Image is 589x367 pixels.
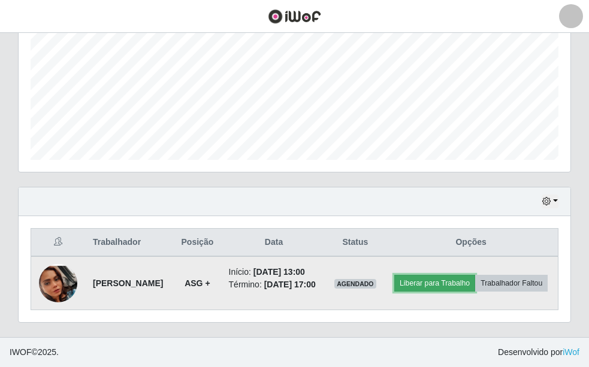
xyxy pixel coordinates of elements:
a: iWof [563,347,579,357]
img: CoreUI Logo [268,9,321,24]
img: 1743100950945.jpeg [39,240,77,326]
time: [DATE] 13:00 [253,267,305,277]
span: © 2025 . [10,346,59,359]
time: [DATE] 17:00 [264,280,316,289]
li: Início: [229,266,319,278]
strong: ASG + [185,278,210,288]
th: Posição [173,229,221,257]
th: Opções [384,229,558,257]
th: Status [326,229,384,257]
span: Desenvolvido por [498,346,579,359]
button: Liberar para Trabalho [394,275,475,292]
th: Trabalhador [86,229,173,257]
span: IWOF [10,347,32,357]
span: AGENDADO [334,279,376,289]
th: Data [222,229,327,257]
button: Trabalhador Faltou [475,275,548,292]
li: Término: [229,278,319,291]
strong: [PERSON_NAME] [93,278,163,288]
